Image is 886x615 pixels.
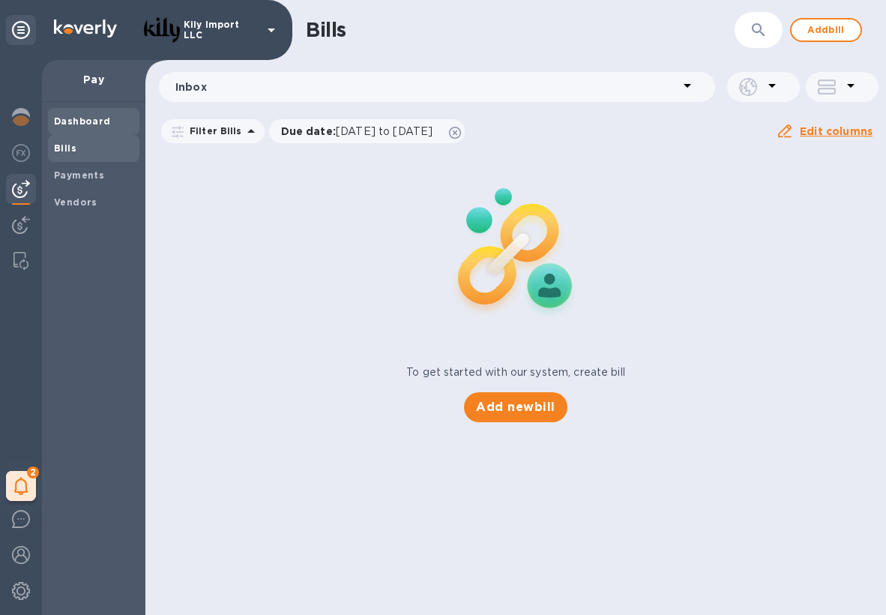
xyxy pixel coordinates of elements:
span: Add bill [804,21,849,39]
p: Inbox [175,79,678,94]
b: Payments [54,169,104,181]
span: [DATE] to [DATE] [336,125,433,137]
b: Bills [54,142,76,154]
b: Dashboard [54,115,111,127]
p: Filter Bills [184,124,242,137]
p: To get started with our system, create bill [406,364,625,380]
p: Kily Import LLC [184,19,259,40]
img: Logo [54,19,117,37]
u: Edit columns [800,125,873,137]
button: Add newbill [464,392,567,422]
span: Add new bill [476,398,555,416]
span: 2 [27,466,39,478]
b: Vendors [54,196,97,208]
p: Pay [54,72,133,87]
h1: Bills [306,18,346,42]
p: Due date : [281,124,441,139]
div: Due date:[DATE] to [DATE] [269,119,465,143]
img: Foreign exchange [12,144,30,162]
button: Addbill [790,18,862,42]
